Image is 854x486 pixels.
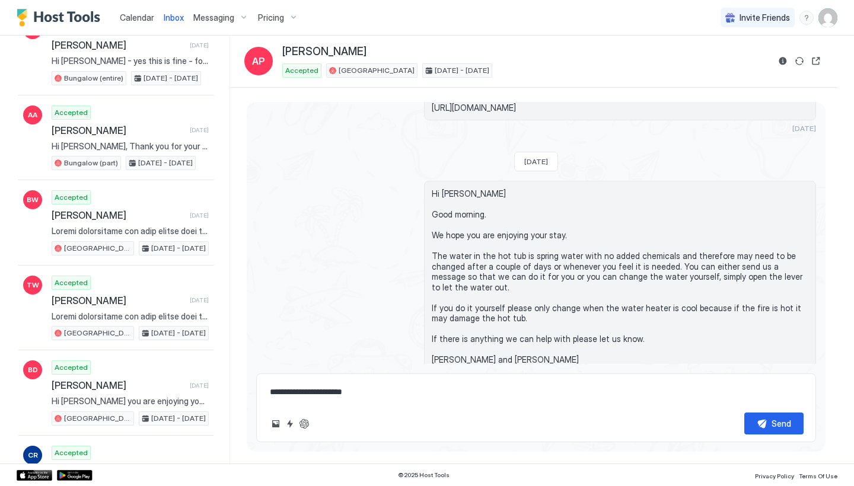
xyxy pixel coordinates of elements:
span: [DATE] [190,212,209,219]
span: AP [252,54,265,68]
span: Bungalow (part) [64,158,118,168]
a: Privacy Policy [755,469,794,481]
a: Google Play Store [57,470,93,481]
span: Loremi dolorsitame con adip elitse doei te Incidid Utlabore. Etdoloremagn Aliq - Enimadm 25 venia... [52,311,209,322]
span: Messaging [193,12,234,23]
div: menu [799,11,814,25]
span: Accepted [55,362,88,373]
span: Pricing [258,12,284,23]
span: [DATE] [524,157,548,166]
span: Bungalow (entire) [64,73,123,84]
span: [DATE] [190,126,209,134]
span: [PERSON_NAME] [52,209,185,221]
button: Reservation information [776,54,790,68]
span: [DATE] - [DATE] [151,243,206,254]
span: [DATE] [190,41,209,49]
button: Open reservation [809,54,823,68]
button: Sync reservation [792,54,807,68]
a: Calendar [120,11,154,24]
span: Hi [PERSON_NAME] you are enjoying your stay. Let us know if you need help with anything. If you w... [52,396,209,407]
span: CR [28,450,38,461]
span: [PERSON_NAME] [52,124,185,136]
div: User profile [818,8,837,27]
span: Hi [PERSON_NAME], Thank you for your booking. You will receive an email soon with useful informat... [52,141,209,152]
span: Invite Friends [740,12,790,23]
span: AA [28,110,37,120]
span: [GEOGRAPHIC_DATA] [339,65,415,76]
button: Send [744,413,804,434]
span: © 2025 Host Tools [398,471,450,479]
span: [PERSON_NAME] [52,379,185,391]
a: App Store [17,470,52,481]
span: [DATE] [190,382,209,389]
button: ChatGPT Auto Reply [297,417,311,431]
span: Accepted [55,192,88,203]
div: Send [772,417,791,430]
span: Accepted [285,65,318,76]
span: [DATE] [792,124,816,133]
span: [PERSON_NAME] [52,39,185,51]
span: Terms Of Use [799,472,837,479]
span: [DATE] - [DATE] [151,413,206,424]
a: Inbox [164,11,184,24]
span: [PERSON_NAME] [52,295,185,306]
span: [DATE] - [DATE] [151,328,206,338]
span: [GEOGRAPHIC_DATA] [64,243,131,254]
span: [GEOGRAPHIC_DATA] [64,328,131,338]
a: Terms Of Use [799,469,837,481]
span: [DATE] - [DATE] [435,65,489,76]
button: Quick reply [283,417,297,431]
span: Loremi dolorsitame con adip elitse doei te Incidid Utlabore. Etdoloremagn Aliq - Enimadm 25 venia... [52,226,209,236]
span: Calendar [120,12,154,23]
span: Accepted [55,447,88,458]
span: Hi [PERSON_NAME] - yes this is fine - for up to 8 people [52,56,209,66]
span: Inbox [164,12,184,23]
span: TW [27,280,39,290]
span: [DATE] [190,296,209,304]
span: [PERSON_NAME] [282,45,367,59]
span: Accepted [55,277,88,288]
a: Host Tools Logo [17,9,106,27]
button: Upload image [269,417,283,431]
span: Accepted [55,107,88,118]
span: Privacy Policy [755,472,794,479]
span: BW [27,194,39,205]
span: Hi [PERSON_NAME] Good morning. We hope you are enjoying your stay. The water in the hot tub is sp... [432,188,808,365]
span: BD [28,364,38,375]
span: [DATE] - [DATE] [138,158,193,168]
span: [GEOGRAPHIC_DATA] [64,413,131,424]
span: [DATE] - [DATE] [144,73,198,84]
